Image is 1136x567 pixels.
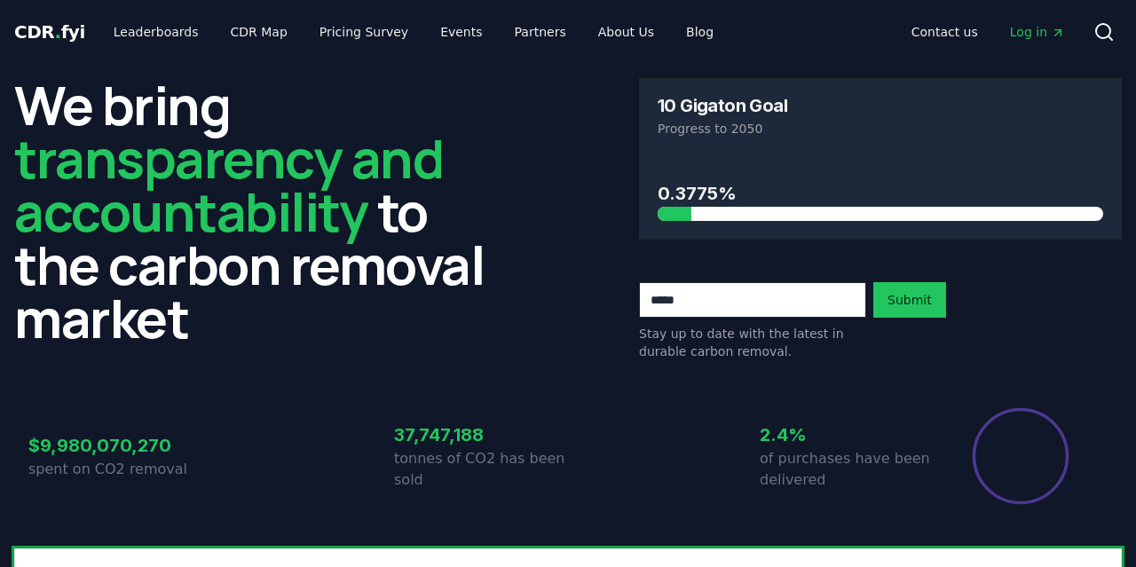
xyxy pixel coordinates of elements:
[99,16,213,48] a: Leaderboards
[501,16,580,48] a: Partners
[217,16,302,48] a: CDR Map
[658,120,1103,138] p: Progress to 2050
[672,16,728,48] a: Blog
[28,432,202,459] h3: $9,980,070,270
[1010,23,1065,41] span: Log in
[394,448,568,491] p: tonnes of CO2 has been sold
[873,282,946,318] button: Submit
[14,20,85,44] a: CDR.fyi
[55,21,61,43] span: .
[897,16,992,48] a: Contact us
[658,97,787,114] h3: 10 Gigaton Goal
[760,421,934,448] h3: 2.4%
[584,16,668,48] a: About Us
[394,421,568,448] h3: 37,747,188
[897,16,1079,48] nav: Main
[14,21,85,43] span: CDR fyi
[14,122,443,248] span: transparency and accountability
[99,16,728,48] nav: Main
[760,448,934,491] p: of purchases have been delivered
[28,459,202,480] p: spent on CO2 removal
[14,78,497,344] h2: We bring to the carbon removal market
[426,16,496,48] a: Events
[305,16,422,48] a: Pricing Survey
[658,180,1103,207] h3: 0.3775%
[996,16,1079,48] a: Log in
[639,325,866,360] p: Stay up to date with the latest in durable carbon removal.
[971,406,1070,506] div: Percentage of sales delivered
